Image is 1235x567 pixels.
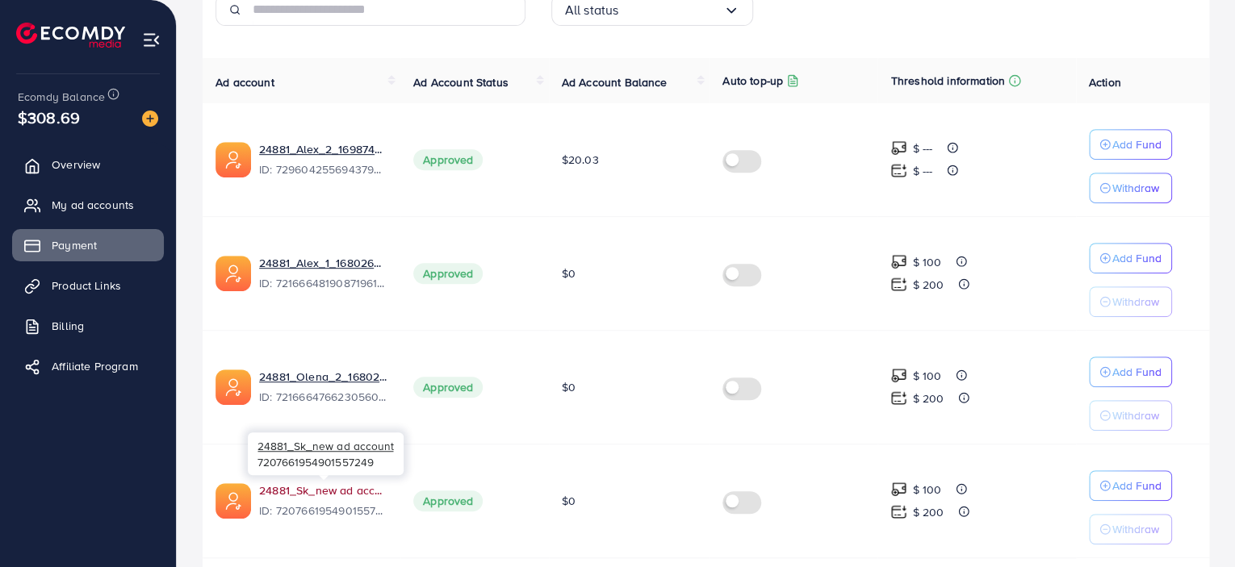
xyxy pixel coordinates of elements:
button: Withdraw [1089,514,1172,544]
img: menu [142,31,161,49]
div: 7207661954901557249 [248,432,404,475]
a: Overview [12,148,164,181]
span: $0 [562,379,576,395]
p: Add Fund [1112,248,1162,268]
img: top-up amount [890,481,907,498]
img: top-up amount [890,503,907,520]
span: $0 [562,265,576,281]
span: ID: 7216664766230560769 [259,389,387,405]
p: $ 100 [912,252,941,272]
button: Add Fund [1089,129,1172,160]
button: Add Fund [1089,470,1172,501]
span: Approved [413,490,483,511]
img: ic-ads-acc.e4c84228.svg [216,483,251,519]
span: Ad account [216,74,274,90]
p: $ 200 [912,502,944,522]
span: Ecomdy Balance [18,89,105,105]
p: $ --- [912,139,932,158]
a: Affiliate Program [12,350,164,382]
p: Auto top-up [722,71,783,90]
p: Add Fund [1112,135,1162,154]
button: Withdraw [1089,286,1172,317]
img: top-up amount [890,253,907,270]
img: top-up amount [890,162,907,179]
img: ic-ads-acc.e4c84228.svg [216,142,251,177]
a: 24881_Alex_1_1680260788346 [259,255,387,271]
p: $ 200 [912,275,944,294]
a: Product Links [12,269,164,302]
button: Withdraw [1089,400,1172,431]
span: Approved [413,149,483,170]
img: top-up amount [890,367,907,384]
span: $20.03 [562,152,599,168]
img: ic-ads-acc.e4c84228.svg [216,369,251,405]
span: ID: 7216664819087196161 [259,275,387,291]
p: $ --- [912,161,932,181]
p: $ 200 [912,389,944,408]
a: 24881_Alex_2_1698742301935 [259,141,387,157]
a: 24881_Olena_2_1680260749845 [259,369,387,385]
p: Add Fund [1112,476,1162,495]
span: My ad accounts [52,197,134,213]
p: Threshold information [890,71,1004,90]
span: Approved [413,377,483,398]
a: Payment [12,229,164,261]
span: Affiliate Program [52,358,138,374]
span: Ad Account Balance [562,74,668,90]
span: 24881_Sk_new ad account [257,438,393,453]
button: Add Fund [1089,243,1172,273]
span: $308.69 [18,106,80,129]
span: Overview [52,156,100,173]
a: Billing [12,310,164,342]
p: $ 100 [912,366,941,386]
p: Withdraw [1112,292,1159,311]
a: My ad accounts [12,189,164,221]
img: top-up amount [890,140,907,156]
div: <span class='underline'>24881_Alex_1_1680260788346</span></br>7216664819087196161 [259,255,387,292]
img: top-up amount [890,276,907,293]
button: Add Fund [1089,356,1172,387]
p: Add Fund [1112,362,1162,381]
p: Withdraw [1112,178,1159,198]
span: Payment [52,237,97,253]
img: top-up amount [890,390,907,406]
img: logo [16,23,125,48]
img: ic-ads-acc.e4c84228.svg [216,256,251,291]
span: Approved [413,263,483,284]
img: image [142,110,158,127]
p: Withdraw [1112,406,1159,425]
span: ID: 7207661954901557249 [259,502,387,519]
span: Action [1089,74,1121,90]
span: $0 [562,493,576,509]
span: Ad Account Status [413,74,509,90]
iframe: Chat [1166,494,1223,555]
div: <span class='underline'>24881_Olena_2_1680260749845</span></br>7216664766230560769 [259,369,387,406]
div: <span class='underline'>24881_Alex_2_1698742301935</span></br>7296042556943794178 [259,141,387,178]
span: ID: 7296042556943794178 [259,161,387,177]
span: Product Links [52,277,121,294]
button: Withdraw [1089,173,1172,203]
p: $ 100 [912,480,941,499]
p: Withdraw [1112,519,1159,539]
a: 24881_Sk_new ad account [259,482,387,498]
span: Billing [52,318,84,334]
